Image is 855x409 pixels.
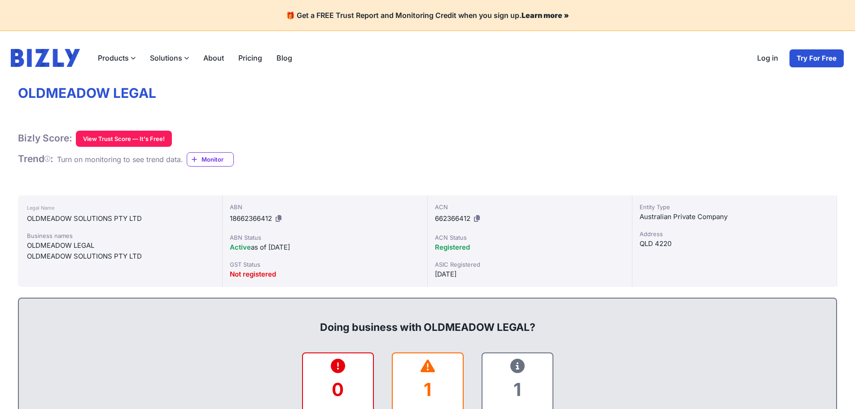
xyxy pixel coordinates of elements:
div: [DATE] [435,269,625,280]
a: Blog [269,49,299,67]
h1: Trend : [18,153,53,165]
div: Business names [27,231,213,240]
div: ACN Status [435,233,625,242]
div: Legal Name [27,202,213,213]
div: OLDMEADOW SOLUTIONS PTY LTD [27,251,213,262]
div: GST Status [230,260,420,269]
span: Monitor [202,155,233,164]
div: OLDMEADOW SOLUTIONS PTY LTD [27,213,213,224]
span: 18662366412 [230,214,272,223]
a: Log in [750,49,785,68]
div: 1 [400,371,456,408]
span: 662366412 [435,214,470,223]
div: Address [640,229,829,238]
label: Solutions [143,49,196,67]
img: bizly_logo.svg [11,49,80,67]
div: ABN Status [230,233,420,242]
h1: OLDMEADOW LEGAL [18,85,837,102]
button: View Trust Score — It's Free! [76,131,172,147]
div: ABN [230,202,420,211]
h1: Bizly Score: [18,132,72,144]
a: Monitor [187,152,234,167]
div: OLDMEADOW LEGAL [27,240,213,251]
span: Not registered [230,270,276,278]
label: Products [91,49,143,67]
a: Pricing [231,49,269,67]
a: About [196,49,231,67]
span: Registered [435,243,470,251]
div: Entity Type [640,202,829,211]
div: 0 [310,371,366,408]
a: Try For Free [789,49,844,68]
div: ASIC Registered [435,260,625,269]
div: ACN [435,202,625,211]
div: Doing business with OLDMEADOW LEGAL? [28,306,827,334]
div: 1 [490,371,545,408]
a: Learn more » [522,11,569,20]
div: Turn on monitoring to see trend data. [57,154,183,165]
div: Australian Private Company [640,211,829,222]
div: QLD 4220 [640,238,829,249]
h4: 🎁 Get a FREE Trust Report and Monitoring Credit when you sign up. [11,11,844,20]
div: as of [DATE] [230,242,420,253]
span: Active [230,243,251,251]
